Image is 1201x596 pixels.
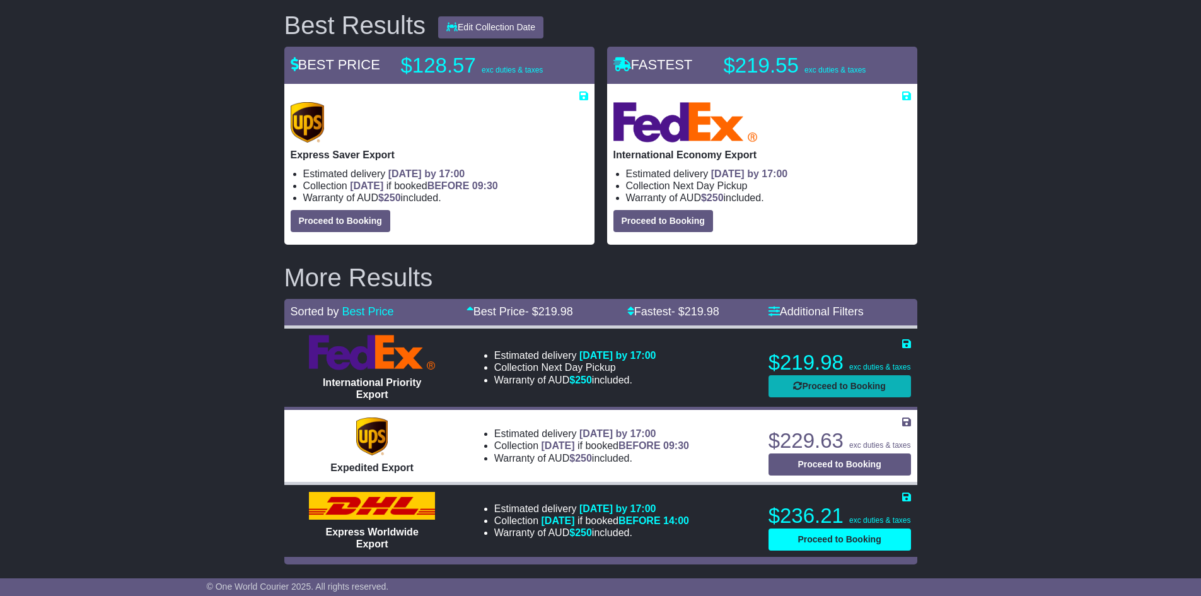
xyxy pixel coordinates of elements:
[303,192,588,204] li: Warranty of AUD included.
[769,375,911,397] button: Proceed to Booking
[291,210,390,232] button: Proceed to Booking
[494,527,689,539] li: Warranty of AUD included.
[663,440,689,451] span: 09:30
[849,516,910,525] span: exc duties & taxes
[575,375,592,385] span: 250
[494,440,689,452] li: Collection
[330,462,414,473] span: Expedited Export
[685,305,719,318] span: 219.98
[542,440,689,451] span: if booked
[849,363,910,371] span: exc duties & taxes
[291,57,380,73] span: BEST PRICE
[701,192,724,203] span: $
[579,350,656,361] span: [DATE] by 17:00
[569,527,592,538] span: $
[303,180,588,192] li: Collection
[711,168,788,179] span: [DATE] by 17:00
[494,452,689,464] li: Warranty of AUD included.
[769,305,864,318] a: Additional Filters
[769,350,911,375] p: $219.98
[427,180,470,191] span: BEFORE
[579,503,656,514] span: [DATE] by 17:00
[849,441,910,450] span: exc duties & taxes
[494,349,656,361] li: Estimated delivery
[671,305,719,318] span: - $
[538,305,573,318] span: 219.98
[284,264,917,291] h2: More Results
[494,361,656,373] li: Collection
[291,305,339,318] span: Sorted by
[472,180,498,191] span: 09:30
[207,581,389,592] span: © One World Courier 2025. All rights reserved.
[482,66,543,74] span: exc duties & taxes
[769,453,911,476] button: Proceed to Booking
[575,527,592,538] span: 250
[627,305,719,318] a: Fastest- $219.98
[626,168,911,180] li: Estimated delivery
[494,428,689,440] li: Estimated delivery
[325,527,418,549] span: Express Worldwide Export
[569,375,592,385] span: $
[309,335,435,370] img: FedEx Express: International Priority Export
[575,453,592,464] span: 250
[350,180,497,191] span: if booked
[401,53,559,78] p: $128.57
[769,428,911,453] p: $229.63
[467,305,573,318] a: Best Price- $219.98
[542,362,616,373] span: Next Day Pickup
[388,168,465,179] span: [DATE] by 17:00
[626,180,911,192] li: Collection
[438,16,543,38] button: Edit Collection Date
[323,377,421,400] span: International Priority Export
[494,515,689,527] li: Collection
[291,149,588,161] p: Express Saver Export
[494,374,656,386] li: Warranty of AUD included.
[613,57,693,73] span: FASTEST
[626,192,911,204] li: Warranty of AUD included.
[769,529,911,551] button: Proceed to Booking
[303,168,588,180] li: Estimated delivery
[378,192,401,203] span: $
[613,102,758,143] img: FedEx Express: International Economy Export
[618,515,661,526] span: BEFORE
[525,305,573,318] span: - $
[356,418,388,455] img: UPS (new): Expedited Export
[613,149,911,161] p: International Economy Export
[804,66,866,74] span: exc duties & taxes
[663,515,689,526] span: 14:00
[618,440,661,451] span: BEFORE
[350,180,383,191] span: [DATE]
[724,53,881,78] p: $219.55
[769,503,911,529] p: $236.21
[542,440,575,451] span: [DATE]
[673,180,747,191] span: Next Day Pickup
[278,11,432,39] div: Best Results
[707,192,724,203] span: 250
[569,453,592,464] span: $
[542,515,689,526] span: if booked
[291,102,325,143] img: UPS (new): Express Saver Export
[579,428,656,439] span: [DATE] by 17:00
[494,503,689,515] li: Estimated delivery
[384,192,401,203] span: 250
[342,305,394,318] a: Best Price
[613,210,713,232] button: Proceed to Booking
[309,492,435,520] img: DHL: Express Worldwide Export
[542,515,575,526] span: [DATE]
